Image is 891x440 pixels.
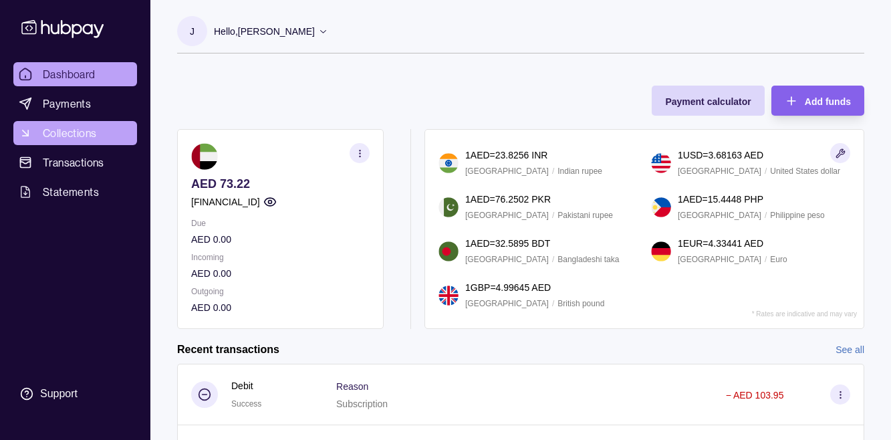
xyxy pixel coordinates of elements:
[557,296,604,311] p: British pound
[765,208,767,223] p: /
[214,24,315,39] p: Hello, [PERSON_NAME]
[465,296,549,311] p: [GEOGRAPHIC_DATA]
[836,342,864,357] a: See all
[191,216,370,231] p: Due
[438,197,459,217] img: pk
[557,208,613,223] p: Pakistani rupee
[678,148,763,162] p: 1 USD = 3.68163 AED
[465,280,551,295] p: 1 GBP = 4.99645 AED
[191,177,370,191] p: AED 73.22
[651,241,671,261] img: de
[665,96,751,107] span: Payment calculator
[651,197,671,217] img: ph
[552,164,554,179] p: /
[43,96,91,112] span: Payments
[557,252,619,267] p: Bangladeshi taka
[191,143,218,170] img: ae
[770,252,787,267] p: Euro
[40,387,78,401] div: Support
[678,192,763,207] p: 1 AED = 15.4448 PHP
[765,252,767,267] p: /
[13,62,137,86] a: Dashboard
[191,232,370,247] p: AED 0.00
[765,164,767,179] p: /
[770,164,840,179] p: United States dollar
[726,390,784,401] p: − AED 103.95
[438,153,459,173] img: in
[336,399,388,409] p: Subscription
[231,399,261,409] span: Success
[465,236,550,251] p: 1 AED = 32.5895 BDT
[336,381,368,392] p: Reason
[43,125,96,141] span: Collections
[13,121,137,145] a: Collections
[805,96,851,107] span: Add funds
[191,300,370,315] p: AED 0.00
[438,241,459,261] img: bd
[465,192,551,207] p: 1 AED = 76.2502 PKR
[13,180,137,204] a: Statements
[678,252,761,267] p: [GEOGRAPHIC_DATA]
[651,153,671,173] img: us
[752,310,857,318] p: * Rates are indicative and may vary
[552,208,554,223] p: /
[13,92,137,116] a: Payments
[177,342,279,357] h2: Recent transactions
[13,150,137,175] a: Transactions
[191,266,370,281] p: AED 0.00
[652,86,764,116] button: Payment calculator
[465,164,549,179] p: [GEOGRAPHIC_DATA]
[552,296,554,311] p: /
[552,252,554,267] p: /
[43,154,104,171] span: Transactions
[191,195,260,209] p: [FINANCIAL_ID]
[438,286,459,306] img: gb
[678,164,761,179] p: [GEOGRAPHIC_DATA]
[191,250,370,265] p: Incoming
[13,380,137,408] a: Support
[191,284,370,299] p: Outgoing
[43,66,96,82] span: Dashboard
[465,208,549,223] p: [GEOGRAPHIC_DATA]
[465,148,547,162] p: 1 AED = 23.8256 INR
[557,164,602,179] p: Indian rupee
[231,378,261,393] p: Debit
[43,184,99,200] span: Statements
[678,208,761,223] p: [GEOGRAPHIC_DATA]
[465,252,549,267] p: [GEOGRAPHIC_DATA]
[770,208,824,223] p: Philippine peso
[678,236,763,251] p: 1 EUR = 4.33441 AED
[190,24,195,39] p: J
[771,86,864,116] button: Add funds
